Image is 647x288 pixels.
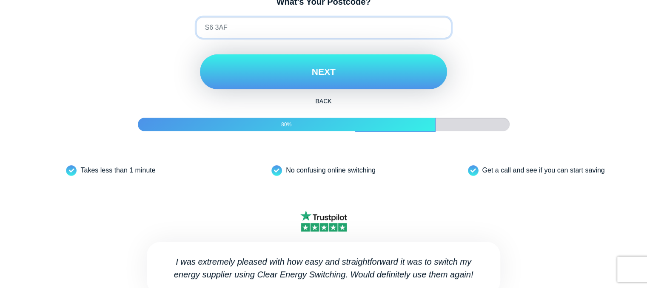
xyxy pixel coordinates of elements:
[138,118,435,131] div: 80%
[482,167,604,174] span: Get a call and see if you can start saving
[294,210,353,232] img: Trustpilot
[196,17,451,38] input: PostCode
[224,95,424,107] button: Back
[286,167,376,174] span: No confusing online switching
[80,167,155,174] span: Takes less than 1 minute
[200,54,447,89] button: Next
